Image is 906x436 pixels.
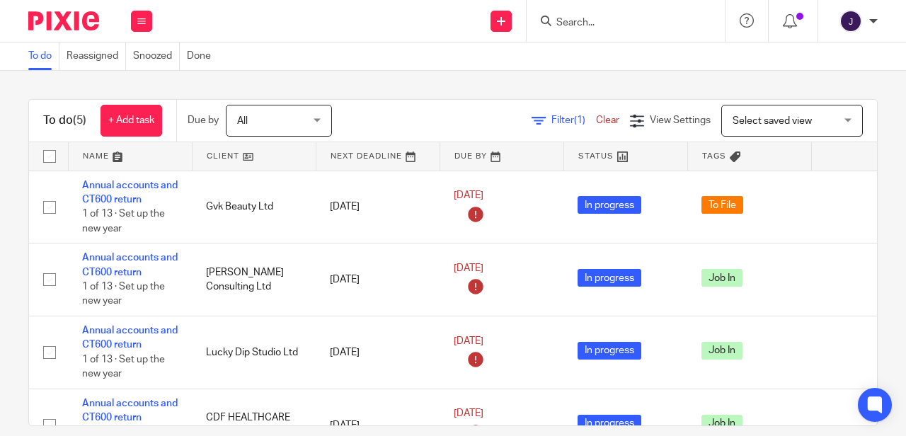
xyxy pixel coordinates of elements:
span: 1 of 13 · Set up the new year [82,282,165,306]
span: [DATE] [454,263,483,273]
td: [DATE] [316,171,440,243]
span: Tags [702,152,726,160]
span: [DATE] [454,409,483,419]
a: Clear [596,115,619,125]
span: In progress [578,196,641,214]
a: To do [28,42,59,70]
td: Lucky Dip Studio Ltd [192,316,316,389]
h1: To do [43,113,86,128]
img: svg%3E [839,10,862,33]
a: Annual accounts and CT600 return [82,326,178,350]
span: Job In [701,342,742,360]
a: Annual accounts and CT600 return [82,180,178,205]
td: [DATE] [316,316,440,389]
span: (1) [574,115,585,125]
span: In progress [578,415,641,432]
span: All [237,116,248,126]
input: Search [555,17,682,30]
span: [DATE] [454,336,483,346]
a: Reassigned [67,42,126,70]
td: [PERSON_NAME] Consulting Ltd [192,243,316,316]
span: View Settings [650,115,711,125]
a: Annual accounts and CT600 return [82,398,178,423]
span: Job In [701,269,742,287]
a: Snoozed [133,42,180,70]
span: [DATE] [454,190,483,200]
p: Due by [188,113,219,127]
td: Gvk Beauty Ltd [192,171,316,243]
span: To File [701,196,743,214]
span: 1 of 13 · Set up the new year [82,355,165,379]
span: Filter [551,115,596,125]
span: (5) [73,115,86,126]
td: [DATE] [316,243,440,316]
a: Annual accounts and CT600 return [82,253,178,277]
span: 1 of 13 · Set up the new year [82,209,165,234]
img: Pixie [28,11,99,30]
span: In progress [578,269,641,287]
span: Select saved view [733,116,812,126]
span: In progress [578,342,641,360]
a: + Add task [101,105,162,137]
span: Job In [701,415,742,432]
a: Done [187,42,218,70]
